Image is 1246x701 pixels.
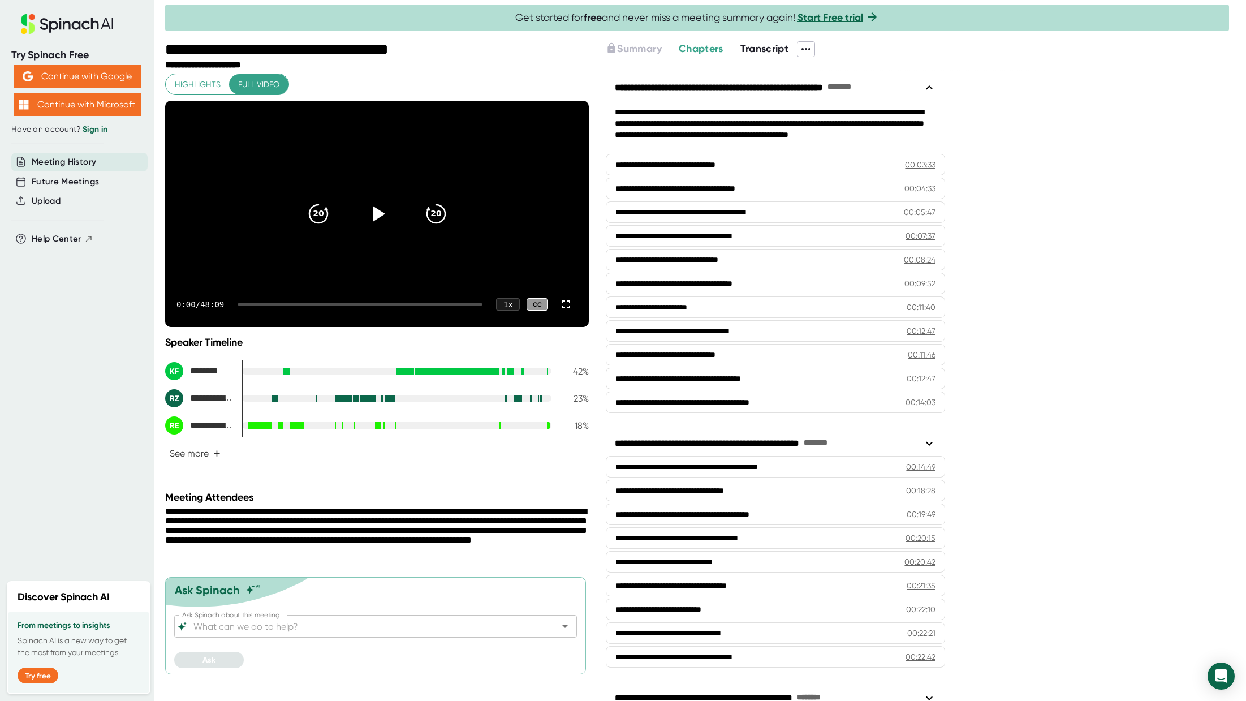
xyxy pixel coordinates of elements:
div: 23 % [561,393,589,404]
div: 00:11:40 [907,302,935,313]
button: Open [557,618,573,634]
div: 42 % [561,366,589,377]
button: Full video [229,74,288,95]
div: Ask Spinach [175,583,240,597]
div: 00:22:10 [906,604,935,615]
button: Help Center [32,233,93,246]
img: Aehbyd4JwY73AAAAAElFTkSuQmCC [23,71,33,81]
div: 00:11:46 [908,349,935,360]
h3: From meetings to insights [18,621,140,630]
h2: Discover Spinach AI [18,590,110,605]
button: Try free [18,668,58,683]
div: 00:20:42 [904,556,935,567]
span: Get started for and never miss a meeting summary again! [515,11,879,24]
div: 0:00 / 48:09 [176,300,224,309]
div: 00:14:03 [906,397,935,408]
b: free [584,11,602,24]
span: Transcript [740,42,789,55]
div: 00:21:35 [907,580,935,591]
a: Sign in [83,124,107,134]
div: 00:14:49 [906,461,935,472]
div: 00:03:33 [905,159,935,170]
div: 00:19:49 [907,509,935,520]
div: 00:20:15 [906,532,935,544]
div: 00:22:42 [906,651,935,663]
div: 18 % [561,420,589,431]
button: Ask [174,652,244,668]
div: CC [527,298,548,311]
div: 00:09:52 [904,278,935,289]
div: Ryan Elmquist [165,416,233,435]
div: Try Spinach Free [11,49,143,62]
span: Help Center [32,233,81,246]
span: Chapters [679,42,723,55]
div: Speaker Timeline [165,336,589,349]
div: 00:12:47 [907,325,935,337]
div: Rob Zakrzewski [165,389,233,407]
div: 00:07:37 [906,230,935,242]
button: Future Meetings [32,175,99,188]
button: Chapters [679,41,723,57]
p: Spinach AI is a new way to get the most from your meetings [18,635,140,659]
div: RZ [165,389,183,407]
button: Continue with Microsoft [14,93,141,116]
button: Highlights [166,74,230,95]
div: Have an account? [11,124,143,135]
div: 00:05:47 [904,207,935,218]
div: 00:12:47 [907,373,935,384]
button: Meeting History [32,156,96,169]
div: RE [165,416,183,435]
button: Summary [606,41,661,57]
div: 00:18:28 [906,485,935,496]
span: Summary [617,42,661,55]
span: Full video [238,78,279,92]
div: Upgrade to access [606,41,678,57]
span: + [213,449,221,458]
button: Transcript [740,41,789,57]
div: Ken Frei [165,362,233,380]
button: Continue with Google [14,65,141,88]
div: Meeting Attendees [165,491,592,504]
div: 00:04:33 [904,183,935,194]
button: Upload [32,195,61,208]
div: 1 x [496,298,520,311]
input: What can we do to help? [191,618,540,634]
span: Highlights [175,78,221,92]
div: Open Intercom Messenger [1208,663,1235,690]
div: 00:22:21 [907,627,935,639]
a: Start Free trial [797,11,863,24]
div: KF [165,362,183,380]
div: 00:08:24 [904,254,935,265]
span: Ask [202,655,215,665]
button: See more+ [165,444,225,463]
